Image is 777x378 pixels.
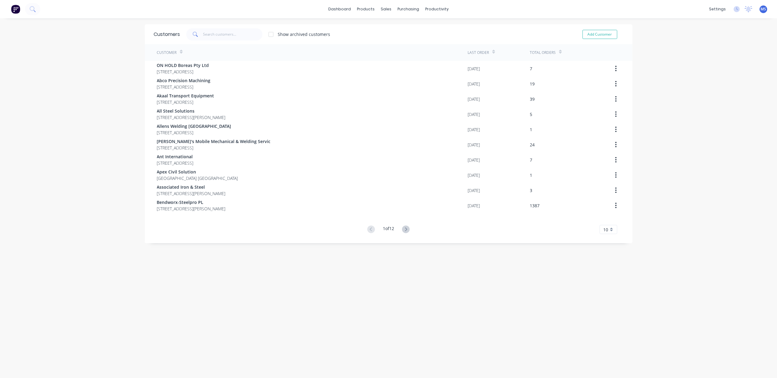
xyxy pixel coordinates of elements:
div: Customer [157,50,177,55]
div: 7 [530,157,533,163]
span: [STREET_ADDRESS][PERSON_NAME] [157,114,226,121]
div: productivity [422,5,452,14]
div: 1 of 12 [383,225,394,234]
span: ON HOLD Boreas Pty Ltd [157,62,209,68]
div: [DATE] [468,96,480,102]
div: [DATE] [468,157,480,163]
span: MS [761,6,766,12]
span: Apex Civil Solution [157,169,238,175]
span: [STREET_ADDRESS] [157,68,209,75]
div: Total Orders [530,50,556,55]
div: [DATE] [468,187,480,194]
div: 3 [530,187,533,194]
span: [PERSON_NAME]'s Mobile Mechanical & Welding Servic [157,138,271,145]
span: [STREET_ADDRESS] [157,145,271,151]
span: [STREET_ADDRESS] [157,160,194,166]
div: 19 [530,81,535,87]
div: 1387 [530,202,540,209]
input: Search customers... [203,28,262,40]
div: sales [378,5,394,14]
span: [GEOGRAPHIC_DATA] [GEOGRAPHIC_DATA] [157,175,238,181]
img: Factory [11,5,20,14]
div: 5 [530,111,533,117]
span: [STREET_ADDRESS][PERSON_NAME] [157,190,226,197]
span: [STREET_ADDRESS] [157,129,231,136]
span: [STREET_ADDRESS] [157,84,211,90]
div: [DATE] [468,126,480,133]
div: 39 [530,96,535,102]
span: Ant International [157,153,194,160]
div: products [354,5,378,14]
span: Akaal Transport Equipment [157,93,214,99]
div: Last Order [468,50,489,55]
a: dashboard [325,5,354,14]
div: 7 [530,65,533,72]
span: 10 [604,226,608,233]
div: 1 [530,172,533,178]
div: [DATE] [468,142,480,148]
span: All Steel Solutions [157,108,226,114]
span: Abco Precision Machining [157,77,211,84]
div: settings [706,5,729,14]
button: Add Customer [583,30,617,39]
div: Customers [154,31,180,38]
div: Show archived customers [278,31,330,37]
div: [DATE] [468,202,480,209]
span: [STREET_ADDRESS] [157,99,214,105]
div: [DATE] [468,81,480,87]
div: 1 [530,126,533,133]
div: 24 [530,142,535,148]
span: Bendworx-Steelpro PL [157,199,226,205]
div: [DATE] [468,111,480,117]
div: purchasing [394,5,422,14]
span: [STREET_ADDRESS][PERSON_NAME] [157,205,226,212]
div: [DATE] [468,65,480,72]
div: [DATE] [468,172,480,178]
span: Allens Welding [GEOGRAPHIC_DATA] [157,123,231,129]
span: Associated Iron & Steel [157,184,226,190]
